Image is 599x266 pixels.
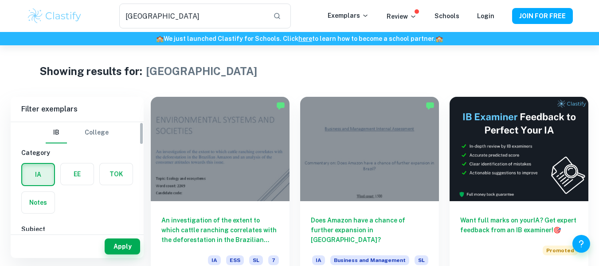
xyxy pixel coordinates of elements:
[460,215,578,235] h6: Want full marks on your IA ? Get expert feedback from an IB examiner!
[435,12,459,20] a: Schools
[249,255,263,265] span: SL
[450,97,588,201] img: Thumbnail
[543,246,578,255] span: Promoted
[208,255,221,265] span: IA
[105,238,140,254] button: Apply
[426,101,435,110] img: Marked
[27,7,83,25] img: Clastify logo
[2,34,597,44] h6: We just launched Clastify for Schools. Click to learn how to become a school partner.
[311,215,428,245] h6: Does Amazon have a chance of further expansion in [GEOGRAPHIC_DATA]?
[22,192,55,213] button: Notes
[100,163,133,185] button: TOK
[46,122,109,143] div: Filter type choice
[276,101,285,110] img: Marked
[572,235,590,253] button: Help and Feedback
[61,163,94,185] button: EE
[477,12,494,20] a: Login
[268,255,279,265] span: 7
[387,12,417,21] p: Review
[21,224,133,234] h6: Subject
[328,11,369,20] p: Exemplars
[22,164,54,185] button: IA
[226,255,244,265] span: ESS
[312,255,325,265] span: IA
[435,35,443,42] span: 🏫
[11,97,144,122] h6: Filter exemplars
[330,255,409,265] span: Business and Management
[39,63,142,79] h1: Showing results for:
[298,35,312,42] a: here
[512,8,573,24] button: JOIN FOR FREE
[119,4,266,28] input: Search for any exemplars...
[85,122,109,143] button: College
[553,226,561,234] span: 🎯
[161,215,279,245] h6: An investigation of the extent to which cattle ranching correlates with the deforestation in the ...
[146,63,257,79] h1: [GEOGRAPHIC_DATA]
[46,122,67,143] button: IB
[156,35,164,42] span: 🏫
[415,255,428,265] span: SL
[21,148,133,158] h6: Category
